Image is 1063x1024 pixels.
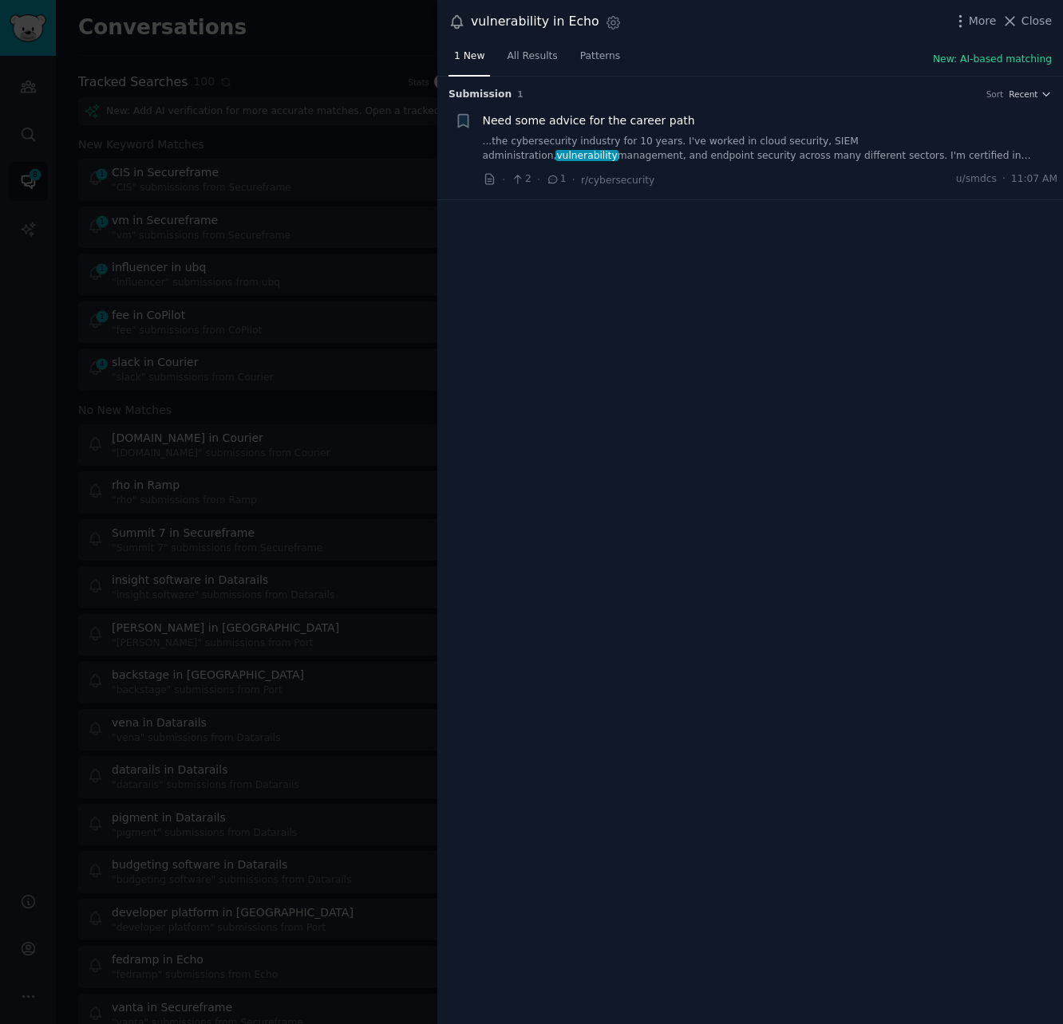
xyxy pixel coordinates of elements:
span: u/smdcs [956,172,997,187]
span: 11:07 AM [1011,172,1057,187]
a: Patterns [575,44,626,77]
span: 1 New [454,49,484,64]
a: All Results [501,44,563,77]
a: 1 New [449,44,490,77]
span: 1 [546,172,566,187]
span: · [502,171,505,188]
span: Patterns [580,49,620,64]
span: r/cybersecurity [581,175,654,186]
a: Need some advice for the career path [483,112,695,129]
span: 1 [517,89,523,99]
button: More [952,13,997,30]
span: vulnerability [555,150,619,161]
span: 2 [511,172,531,187]
span: Submission [449,88,512,102]
button: New: AI-based matching [933,53,1052,67]
span: More [969,13,997,30]
span: · [1002,172,1006,187]
span: · [572,171,575,188]
button: Recent [1009,89,1052,100]
span: Recent [1009,89,1037,100]
span: All Results [507,49,557,64]
button: Close [1002,13,1052,30]
a: ...the cybersecurity industry for 10 years. I've worked in cloud security, SIEM administration,vu... [483,135,1058,163]
span: · [537,171,540,188]
span: Close [1022,13,1052,30]
div: Sort [986,89,1004,100]
div: vulnerability in Echo [471,12,599,32]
